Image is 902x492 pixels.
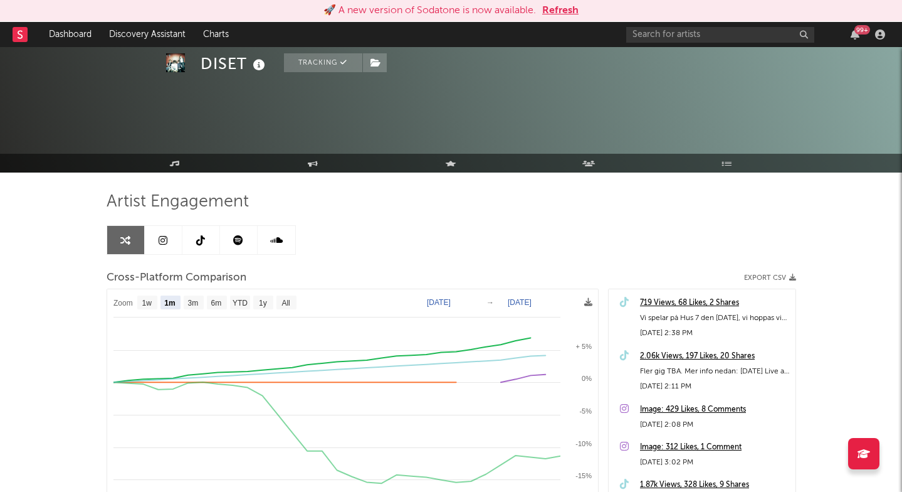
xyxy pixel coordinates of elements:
[542,3,579,18] button: Refresh
[232,299,247,307] text: YTD
[640,379,789,394] div: [DATE] 2:11 PM
[427,298,451,307] text: [DATE]
[194,22,238,47] a: Charts
[640,402,789,417] a: Image: 429 Likes, 8 Comments
[201,53,268,74] div: DISET
[744,274,796,282] button: Export CSV
[164,299,175,307] text: 1m
[100,22,194,47] a: Discovery Assistant
[640,296,789,311] a: 719 Views, 68 Likes, 2 Shares
[582,375,592,382] text: 0%
[284,53,362,72] button: Tracking
[640,326,789,341] div: [DATE] 2:38 PM
[640,311,789,326] div: Vi spelar på Hus 7 den [DATE], vi hoppas vi får träffa många av er där. Biljetter hittar ni i vår...
[211,299,221,307] text: 6m
[575,472,592,479] text: -15%
[281,299,290,307] text: All
[142,299,152,307] text: 1w
[113,299,133,307] text: Zoom
[187,299,198,307] text: 3m
[40,22,100,47] a: Dashboard
[640,364,789,379] div: Fler gig TBA. Mer info nedan: [DATE] Live at heart [GEOGRAPHIC_DATA], [DATE] [GEOGRAPHIC_DATA] pi...
[575,343,592,350] text: + 5%
[640,455,789,470] div: [DATE] 3:02 PM
[851,29,859,40] button: 99+
[640,349,789,364] a: 2.06k Views, 197 Likes, 20 Shares
[486,298,494,307] text: →
[640,417,789,432] div: [DATE] 2:08 PM
[107,195,249,210] span: Artist Engagement
[626,27,814,43] input: Search for artists
[854,25,870,35] div: 99 +
[508,298,532,307] text: [DATE]
[575,440,592,447] text: -10%
[640,440,789,455] a: Image: 312 Likes, 1 Comment
[259,299,267,307] text: 1y
[579,407,592,415] text: -5%
[323,3,536,18] div: 🚀 A new version of Sodatone is now available.
[107,270,246,286] span: Cross-Platform Comparison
